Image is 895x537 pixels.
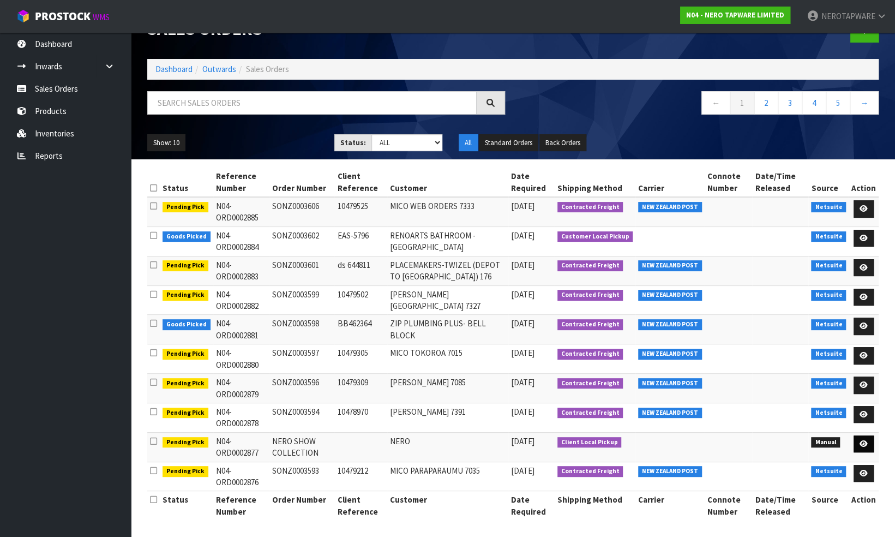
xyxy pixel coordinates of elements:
th: Client Reference [334,491,387,520]
td: 10478970 [334,403,387,432]
span: Pending Pick [163,466,208,477]
th: Date/Time Released [752,491,808,520]
td: N04-ORD0002879 [213,374,269,403]
span: [DATE] [511,260,534,270]
td: RENOARTS BATHROOM - [GEOGRAPHIC_DATA] [387,226,508,256]
h1: Sales Orders [147,19,505,39]
span: Netsuite [811,408,846,419]
th: Connote Number [705,491,753,520]
span: NEW ZEALAND POST [638,260,702,271]
span: Pending Pick [163,349,208,360]
span: [DATE] [511,407,534,417]
td: PLACEMAKERS-TWIZEL (DEPOT TO [GEOGRAPHIC_DATA]) 176 [387,256,508,285]
span: Contracted Freight [557,349,623,360]
span: NEW ZEALAND POST [638,319,702,330]
th: Client Reference [334,168,387,197]
th: Action [849,168,879,197]
span: Client Local Pickup [557,437,622,448]
span: [DATE] [511,377,534,387]
td: SONZ0003597 [269,344,334,374]
td: N04-ORD0002881 [213,315,269,344]
span: NEW ZEALAND POST [638,202,702,213]
span: [DATE] [511,318,534,329]
td: SONZ0003594 [269,403,334,432]
th: Reference Number [213,491,269,520]
a: Outwards [202,64,236,74]
th: Connote Number [705,168,753,197]
button: Standard Orders [479,134,538,152]
td: ds 644811 [334,256,387,285]
th: Customer [387,168,508,197]
span: Netsuite [811,202,846,213]
span: NEW ZEALAND POST [638,378,702,389]
td: SONZ0003599 [269,285,334,315]
td: SONZ0003598 [269,315,334,344]
td: NERO [387,432,508,462]
td: EAS-5796 [334,226,387,256]
strong: Status: [340,138,366,147]
span: [DATE] [511,230,534,241]
img: cube-alt.png [16,9,30,23]
span: Pending Pick [163,202,208,213]
th: Order Number [269,491,334,520]
td: SONZ0003606 [269,197,334,226]
th: Date/Time Released [752,168,808,197]
button: Show: 10 [147,134,185,152]
span: Contracted Freight [557,466,623,477]
th: Date Required [508,491,555,520]
th: Reference Number [213,168,269,197]
span: Goods Picked [163,231,211,242]
th: Shipping Method [555,168,636,197]
span: [DATE] [511,466,534,476]
span: Netsuite [811,260,846,271]
span: [DATE] [511,201,534,211]
span: [DATE] [511,348,534,358]
span: Pending Pick [163,437,208,448]
span: Pending Pick [163,378,208,389]
span: Netsuite [811,319,846,330]
span: Contracted Freight [557,260,623,271]
td: 10479212 [334,462,387,491]
td: MICO WEB ORDERS 7333 [387,197,508,226]
a: → [850,91,879,115]
a: 4 [802,91,826,115]
td: MICO TOKOROA 7015 [387,344,508,374]
span: Contracted Freight [557,378,623,389]
td: [PERSON_NAME][GEOGRAPHIC_DATA] 7327 [387,285,508,315]
span: [DATE] [511,289,534,300]
a: Dashboard [155,64,193,74]
nav: Page navigation [521,91,879,118]
strong: N04 - NERO TAPWARE LIMITED [686,10,784,20]
td: N04-ORD0002883 [213,256,269,285]
td: SONZ0003593 [269,462,334,491]
td: 10479305 [334,344,387,374]
span: Netsuite [811,231,846,242]
a: 2 [754,91,778,115]
th: Source [808,491,849,520]
td: SONZ0003596 [269,374,334,403]
span: Contracted Freight [557,290,623,301]
th: Date Required [508,168,555,197]
td: N04-ORD0002877 [213,432,269,462]
td: [PERSON_NAME] 7391 [387,403,508,432]
td: SONZ0003602 [269,226,334,256]
td: NERO SHOW COLLECTION [269,432,334,462]
span: Netsuite [811,290,846,301]
span: Netsuite [811,349,846,360]
td: MICO PARAPARAUMU 7035 [387,462,508,491]
td: SONZ0003601 [269,256,334,285]
span: Pending Pick [163,408,208,419]
th: Status [160,168,213,197]
td: 10479502 [334,285,387,315]
button: All [459,134,478,152]
td: ZIP PLUMBING PLUS- BELL BLOCK [387,315,508,344]
span: NEW ZEALAND POST [638,466,702,477]
span: Contracted Freight [557,408,623,419]
button: Back Orders [539,134,586,152]
th: Status [160,491,213,520]
input: Search sales orders [147,91,477,115]
td: N04-ORD0002884 [213,226,269,256]
span: Pending Pick [163,290,208,301]
span: Customer Local Pickup [557,231,633,242]
a: ← [701,91,730,115]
